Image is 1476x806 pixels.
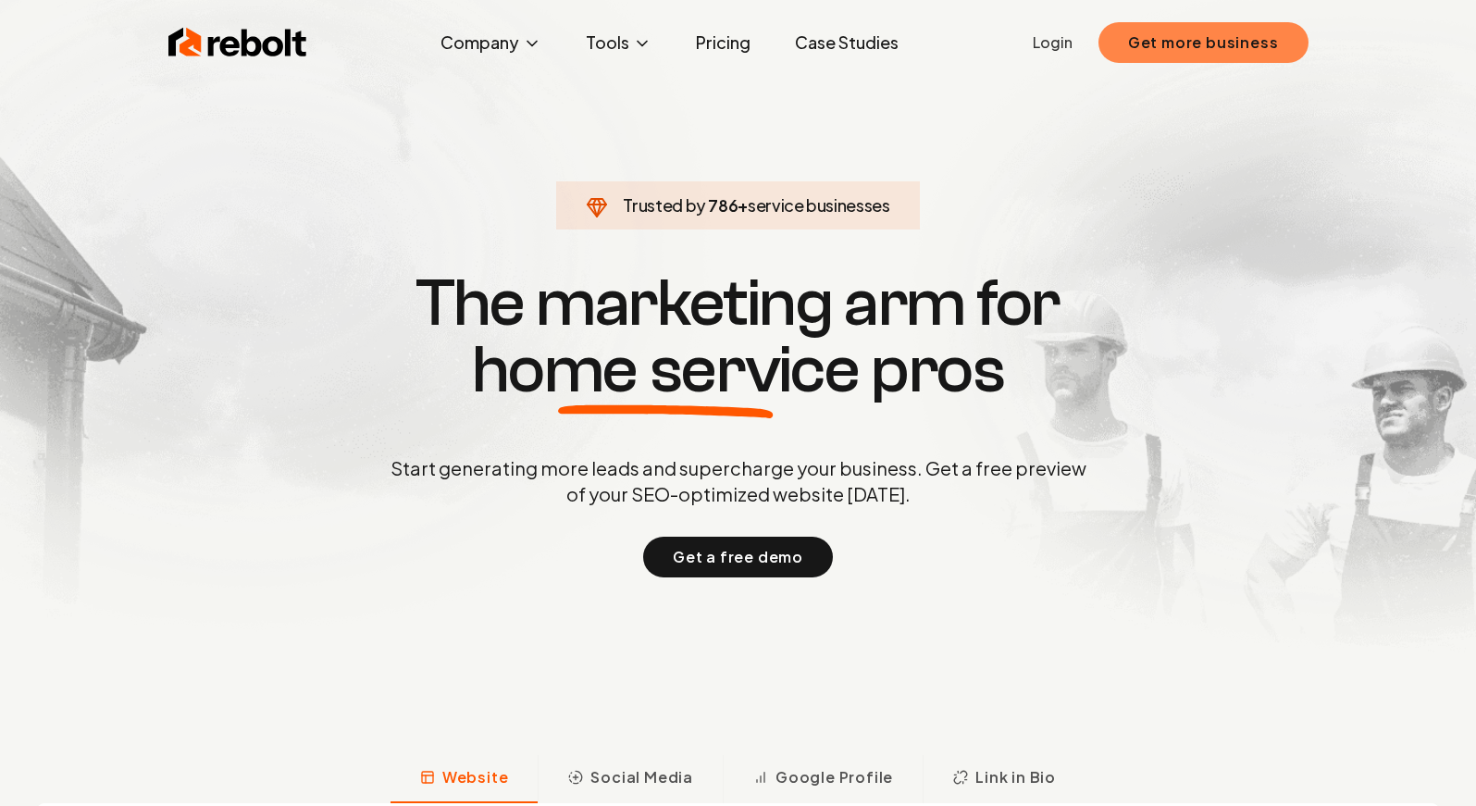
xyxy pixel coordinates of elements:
span: Trusted by [623,194,705,216]
a: Case Studies [780,24,913,61]
a: Login [1033,31,1073,54]
img: Rebolt Logo [168,24,307,61]
button: Get a free demo [643,537,833,577]
span: home service [472,337,860,403]
button: Get more business [1098,22,1309,63]
span: Social Media [590,766,693,788]
button: Company [426,24,556,61]
span: + [738,194,748,216]
span: Google Profile [775,766,893,788]
span: Website [442,766,509,788]
span: service businesses [748,194,890,216]
h1: The marketing arm for pros [294,270,1183,403]
button: Social Media [538,755,723,803]
a: Pricing [681,24,765,61]
button: Tools [571,24,666,61]
p: Start generating more leads and supercharge your business. Get a free preview of your SEO-optimiz... [387,455,1090,507]
button: Link in Bio [923,755,1085,803]
span: 786 [708,192,738,218]
button: Google Profile [723,755,923,803]
button: Website [391,755,539,803]
span: Link in Bio [975,766,1056,788]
